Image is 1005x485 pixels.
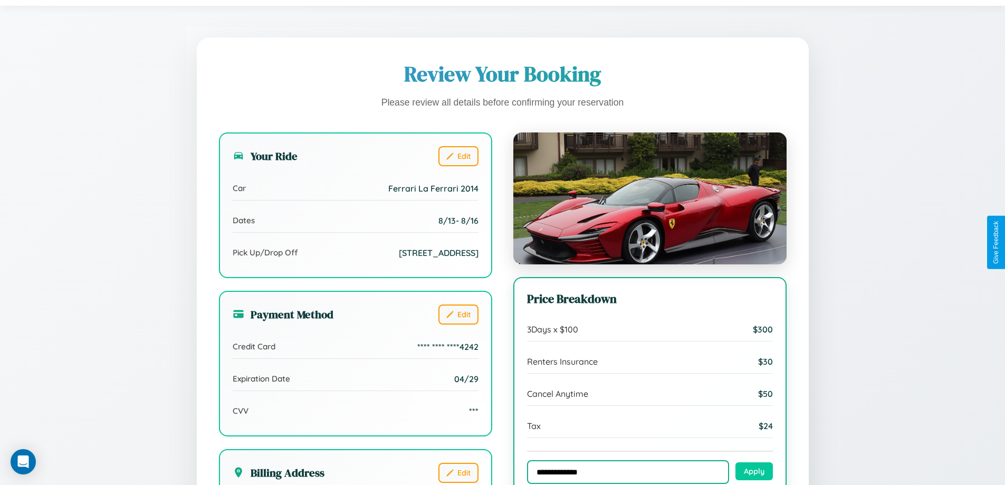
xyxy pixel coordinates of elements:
[527,388,588,399] span: Cancel Anytime
[388,183,478,194] span: Ferrari La Ferrari 2014
[454,374,478,384] span: 04/29
[219,94,787,111] p: Please review all details before confirming your reservation
[233,248,298,258] span: Pick Up/Drop Off
[758,356,773,367] span: $ 30
[219,60,787,88] h1: Review Your Booking
[438,305,478,325] button: Edit
[233,183,246,193] span: Car
[527,324,578,335] span: 3 Days x $ 100
[438,463,478,483] button: Edit
[992,221,1000,264] div: Give Feedback
[438,215,478,226] span: 8 / 13 - 8 / 16
[753,324,773,335] span: $ 300
[11,449,36,474] div: Open Intercom Messenger
[758,388,773,399] span: $ 50
[527,356,598,367] span: Renters Insurance
[233,374,290,384] span: Expiration Date
[399,248,478,258] span: [STREET_ADDRESS]
[233,307,333,322] h3: Payment Method
[233,215,255,225] span: Dates
[759,421,773,431] span: $ 24
[233,465,324,480] h3: Billing Address
[233,148,298,164] h3: Your Ride
[233,406,248,416] span: CVV
[527,291,773,307] h3: Price Breakdown
[233,341,275,351] span: Credit Card
[527,421,541,431] span: Tax
[513,132,787,264] img: Ferrari La Ferrari
[438,146,478,166] button: Edit
[735,462,773,480] button: Apply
